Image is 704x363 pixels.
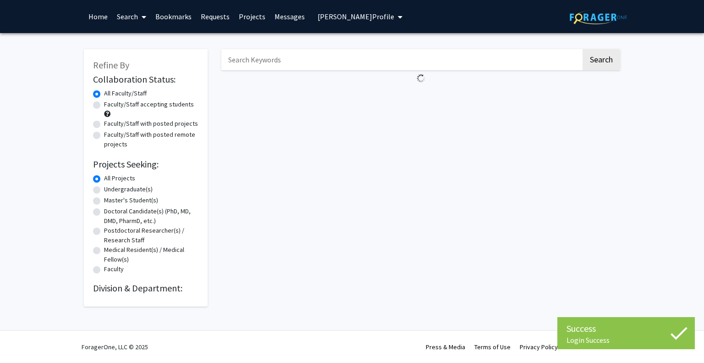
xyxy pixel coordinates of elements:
a: Requests [196,0,234,33]
span: Refine By [93,59,129,71]
div: ForagerOne, LLC © 2025 [82,331,148,363]
a: Projects [234,0,270,33]
label: Medical Resident(s) / Medical Fellow(s) [104,245,198,264]
div: Success [566,322,686,335]
a: Search [112,0,151,33]
h2: Division & Department: [93,283,198,294]
button: Search [583,49,620,70]
a: Press & Media [426,343,465,351]
h2: Collaboration Status: [93,74,198,85]
h2: Projects Seeking: [93,159,198,170]
span: [PERSON_NAME] Profile [318,12,394,21]
label: Faculty [104,264,124,274]
label: Postdoctoral Researcher(s) / Research Staff [104,226,198,245]
label: Faculty/Staff with posted remote projects [104,130,198,149]
img: Loading [413,70,429,86]
a: Messages [270,0,309,33]
label: Master's Student(s) [104,195,158,205]
label: All Projects [104,173,135,183]
a: Privacy Policy [520,343,558,351]
label: Faculty/Staff accepting students [104,100,194,109]
label: All Faculty/Staff [104,89,147,98]
label: Undergraduate(s) [104,184,153,194]
a: Bookmarks [151,0,196,33]
label: Doctoral Candidate(s) (PhD, MD, DMD, PharmD, etc.) [104,207,198,226]
div: Login Success [566,335,686,345]
a: Terms of Use [474,343,511,351]
input: Search Keywords [221,49,581,70]
nav: Page navigation [221,86,620,107]
a: Home [84,0,112,33]
label: Faculty/Staff with posted projects [104,119,198,128]
img: ForagerOne Logo [570,10,627,24]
